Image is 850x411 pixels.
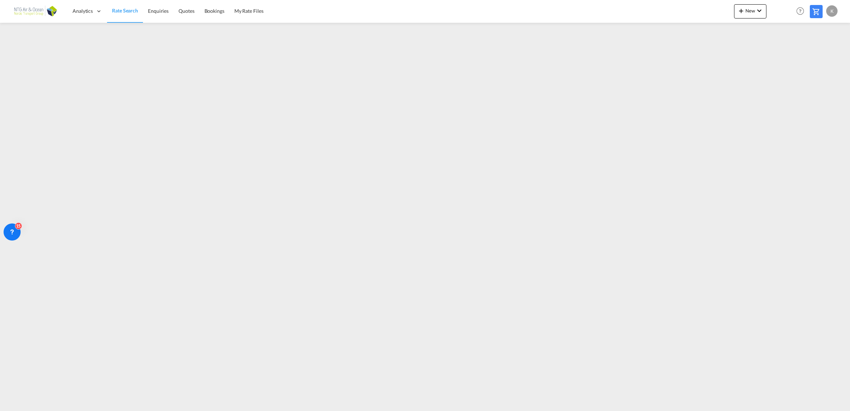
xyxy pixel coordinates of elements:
[112,7,138,14] span: Rate Search
[734,4,766,19] button: icon-plus 400-fgNewicon-chevron-down
[11,3,59,19] img: 24501a20ab7611ecb8bce1a71c18ae17.png
[179,8,194,14] span: Quotes
[737,8,764,14] span: New
[794,5,810,18] div: Help
[826,5,838,17] div: K
[755,6,764,15] md-icon: icon-chevron-down
[148,8,169,14] span: Enquiries
[234,8,264,14] span: My Rate Files
[204,8,224,14] span: Bookings
[737,6,745,15] md-icon: icon-plus 400-fg
[73,7,93,15] span: Analytics
[794,5,806,17] span: Help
